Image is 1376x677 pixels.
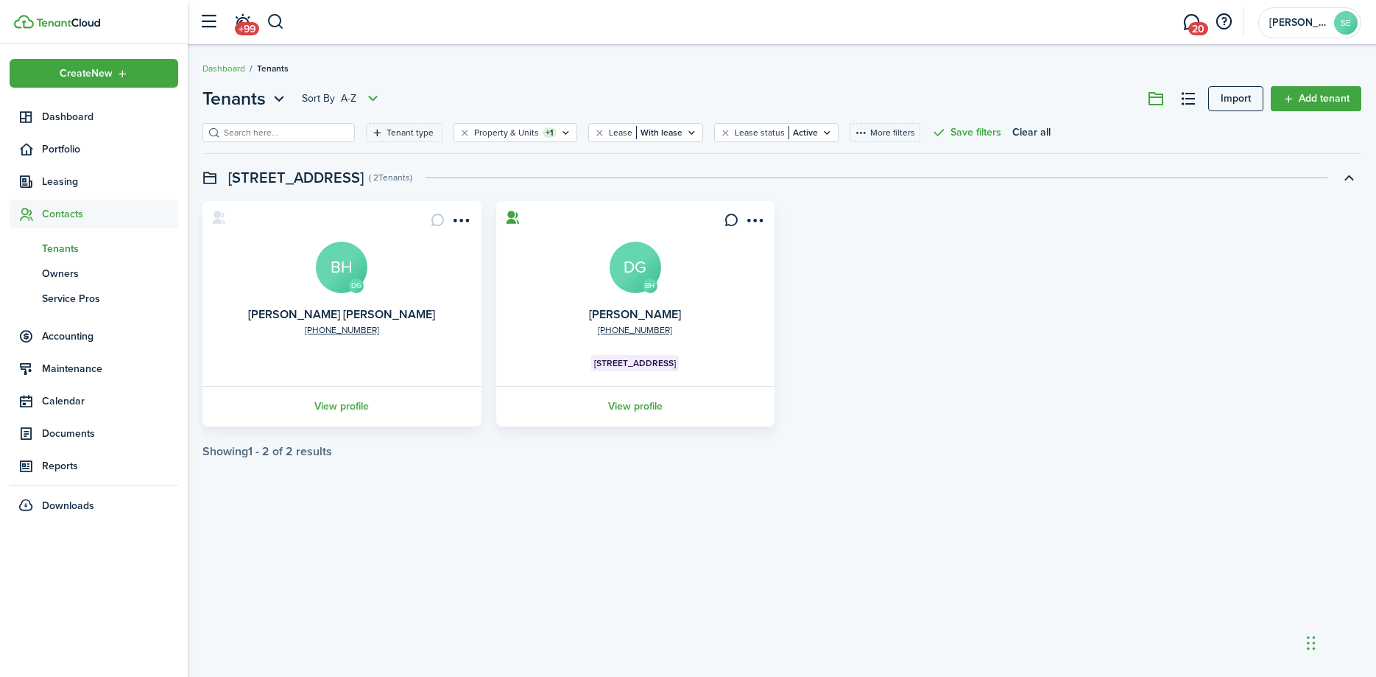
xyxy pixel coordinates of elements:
a: Messaging [1177,4,1205,41]
a: Reports [10,452,178,480]
filter-tag-label: Property & Units [474,126,539,139]
button: Open menu [449,213,473,233]
a: Notifications [228,4,256,41]
span: Calendar [42,393,178,409]
a: DG [610,242,661,293]
button: Toggle accordion [1336,165,1361,190]
span: Maintenance [42,361,178,376]
filter-tag-value: With lease [636,126,682,139]
button: More filters [850,123,920,142]
span: 20 [1188,22,1208,35]
a: Import [1208,86,1263,111]
a: Dashboard [10,102,178,131]
iframe: Chat Widget [1302,606,1376,677]
span: Portfolio [42,141,178,157]
a: Service Pros [10,286,178,311]
a: Owners [10,261,178,286]
filter-tag-value: Active [788,126,818,139]
swimlane-title: [STREET_ADDRESS] [228,166,364,189]
button: Search [267,10,285,35]
button: Clear filter [593,127,606,138]
avatar-text: DG [349,278,364,293]
button: Tenants [202,85,289,112]
span: Documents [42,426,178,441]
filter-tag: Open filter [366,123,442,142]
a: View profile [494,386,777,427]
button: Open resource center [1211,10,1236,35]
filter-tag-label: Tenant type [387,126,434,139]
a: BH [316,242,367,293]
avatar-text: SE [1334,11,1358,35]
span: Owners [42,266,178,281]
button: Clear filter [459,127,471,138]
button: Open sidebar [194,8,222,36]
filter-tag-label: Lease [609,126,632,139]
span: Sort by [302,91,341,106]
span: Tenants [202,85,266,112]
filter-tag-counter: +1 [543,127,557,138]
span: Accounting [42,329,178,344]
a: [PHONE_NUMBER] [598,323,672,337]
a: Dashboard [202,62,245,75]
a: Tenants [10,236,178,261]
img: TenantCloud [36,18,100,27]
span: Tenants [257,62,289,75]
button: Open menu [302,90,382,108]
button: Clear all [1012,123,1051,142]
button: Clear filter [719,127,732,138]
button: Sort byA-Z [302,90,382,108]
span: Reports [42,458,178,474]
span: Create New [60,69,113,79]
span: Downloads [42,498,94,513]
a: [PHONE_NUMBER] [305,323,379,337]
button: Open menu [202,85,289,112]
pagination-page-total: 1 - 2 of 2 [248,443,293,460]
tenant-list-swimlane-item: Toggle accordion [202,201,1361,458]
span: Contacts [42,206,178,222]
input: Search here... [220,126,350,140]
span: Sapia Enterprises [1269,18,1328,28]
span: Leasing [42,174,178,189]
span: [STREET_ADDRESS] [594,357,676,370]
span: Tenants [42,241,178,256]
a: Add tenant [1271,86,1361,111]
swimlane-subtitle: ( 2 Tenants ) [369,171,412,184]
div: Showing results [202,445,332,458]
filter-tag: Open filter [714,123,839,142]
a: [PERSON_NAME] [PERSON_NAME] [248,306,435,323]
filter-tag: Open filter [588,123,703,142]
span: Dashboard [42,109,178,124]
span: A-Z [341,91,356,106]
filter-tag: Open filter [454,123,577,142]
a: [PERSON_NAME] [589,306,681,323]
button: Save filters [931,123,1001,142]
div: Drag [1307,621,1316,665]
button: Open menu [742,213,766,233]
span: +99 [235,22,259,35]
filter-tag-label: Lease status [735,126,785,139]
span: Service Pros [42,291,178,306]
button: Open menu [10,59,178,88]
a: View profile [200,386,484,427]
avatar-text: BH [643,278,657,293]
img: TenantCloud [14,15,34,29]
